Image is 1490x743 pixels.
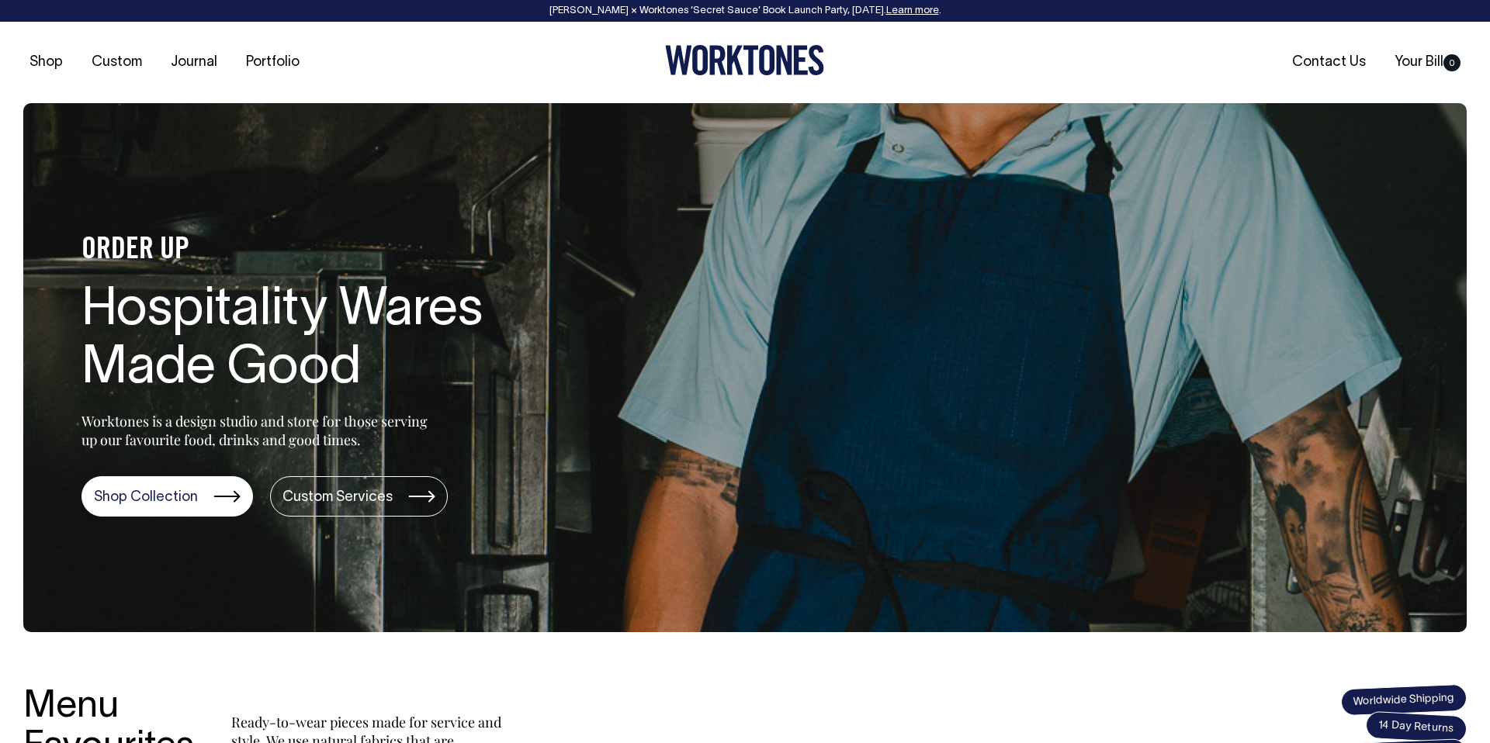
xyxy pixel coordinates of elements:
a: Custom Services [270,476,448,517]
a: Your Bill0 [1388,50,1467,75]
a: Custom [85,50,148,75]
a: Learn more [886,6,939,16]
div: [PERSON_NAME] × Worktones ‘Secret Sauce’ Book Launch Party, [DATE]. . [16,5,1474,16]
a: Portfolio [240,50,306,75]
p: Worktones is a design studio and store for those serving up our favourite food, drinks and good t... [81,412,435,449]
a: Shop Collection [81,476,253,517]
h1: Hospitality Wares Made Good [81,282,578,399]
a: Contact Us [1286,50,1372,75]
span: 0 [1443,54,1461,71]
a: Journal [165,50,223,75]
span: Worldwide Shipping [1340,684,1467,717]
h4: ORDER UP [81,234,578,267]
a: Shop [23,50,69,75]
